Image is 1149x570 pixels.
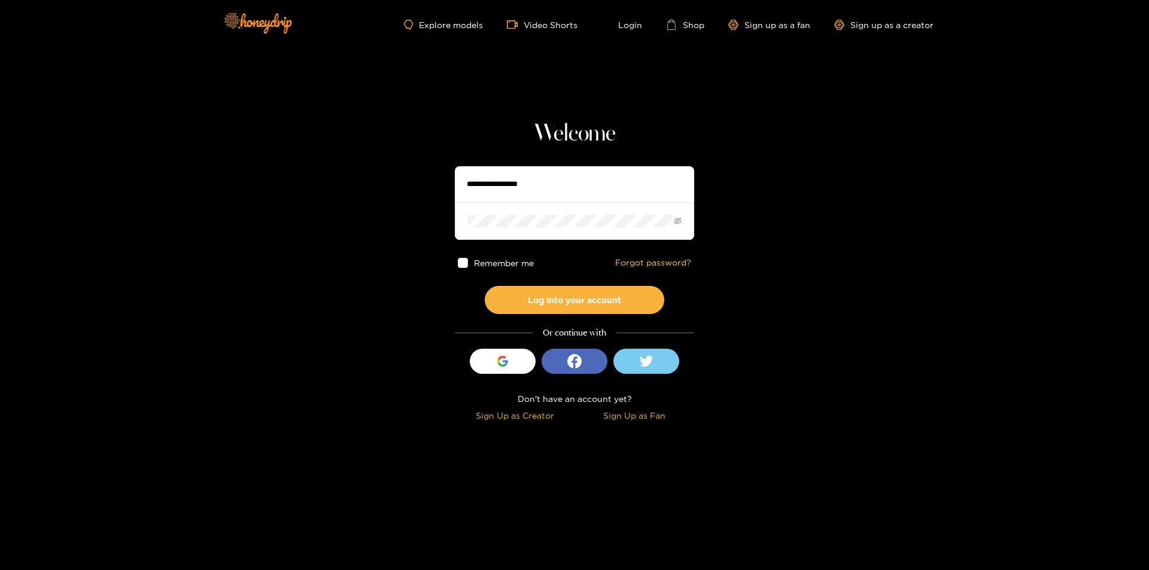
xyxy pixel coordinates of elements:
[474,258,534,267] span: Remember me
[455,120,694,148] h1: Welcome
[601,19,642,30] a: Login
[507,19,577,30] a: Video Shorts
[728,20,810,30] a: Sign up as a fan
[458,409,572,422] div: Sign Up as Creator
[674,217,682,225] span: eye-invisible
[834,20,934,30] a: Sign up as a creator
[485,286,664,314] button: Log into your account
[666,19,704,30] a: Shop
[455,392,694,406] div: Don't have an account yet?
[455,326,694,340] div: Or continue with
[615,258,691,268] a: Forgot password?
[404,20,483,30] a: Explore models
[507,19,524,30] span: video-camera
[577,409,691,422] div: Sign Up as Fan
